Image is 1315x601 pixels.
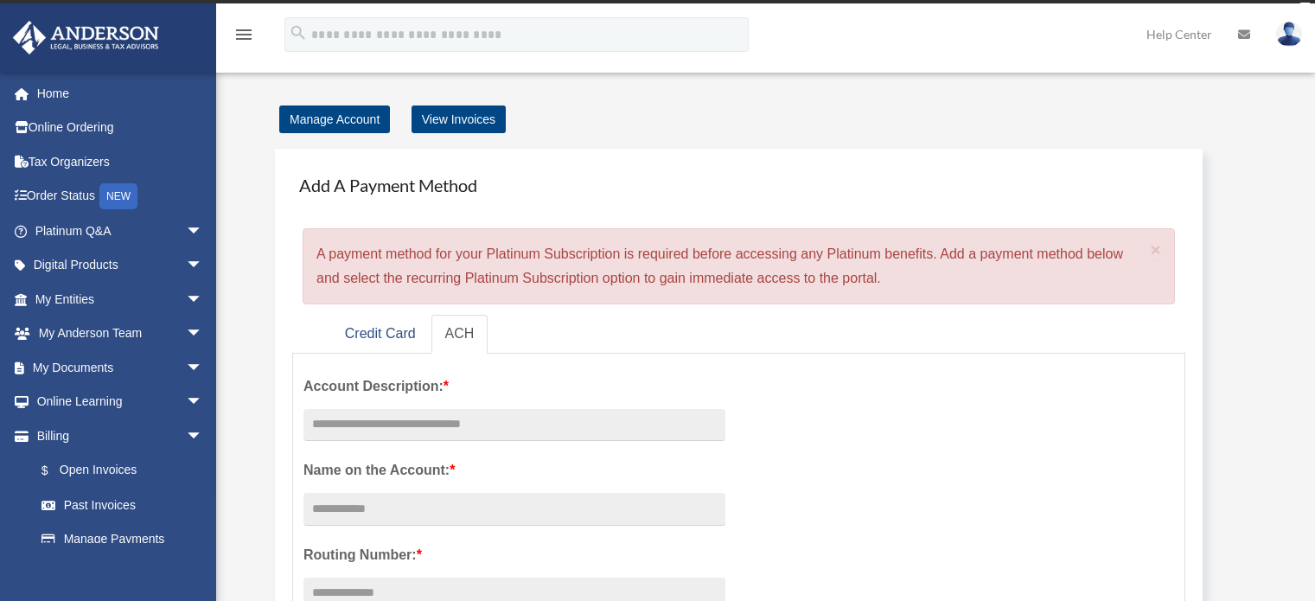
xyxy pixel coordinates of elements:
[8,21,164,54] img: Anderson Advisors Platinum Portal
[24,488,229,522] a: Past Invoices
[186,350,220,386] span: arrow_drop_down
[99,183,137,209] div: NEW
[12,76,229,111] a: Home
[303,458,725,483] label: Name on the Account:
[186,214,220,249] span: arrow_drop_down
[279,105,390,133] a: Manage Account
[303,543,725,567] label: Routing Number:
[233,24,254,45] i: menu
[12,419,229,453] a: Billingarrow_drop_down
[1151,240,1162,259] button: Close
[186,248,220,284] span: arrow_drop_down
[51,460,60,482] span: $
[303,228,1175,304] div: A payment method for your Platinum Subscription is required before accessing any Platinum benefit...
[12,144,229,179] a: Tax Organizers
[431,315,488,354] a: ACH
[12,385,229,419] a: Online Learningarrow_drop_down
[12,111,229,145] a: Online Ordering
[186,419,220,454] span: arrow_drop_down
[12,248,229,283] a: Digital Productsarrow_drop_down
[331,315,430,354] a: Credit Card
[289,23,308,42] i: search
[12,282,229,316] a: My Entitiesarrow_drop_down
[1299,3,1311,13] div: close
[412,105,506,133] a: View Invoices
[303,374,725,399] label: Account Description:
[12,316,229,351] a: My Anderson Teamarrow_drop_down
[186,385,220,420] span: arrow_drop_down
[12,214,229,248] a: Platinum Q&Aarrow_drop_down
[12,350,229,385] a: My Documentsarrow_drop_down
[24,522,220,557] a: Manage Payments
[1151,240,1162,259] span: ×
[24,453,229,489] a: $Open Invoices
[12,179,229,214] a: Order StatusNEW
[1276,22,1302,47] img: User Pic
[186,316,220,352] span: arrow_drop_down
[233,30,254,45] a: menu
[292,166,1185,204] h4: Add A Payment Method
[186,282,220,317] span: arrow_drop_down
